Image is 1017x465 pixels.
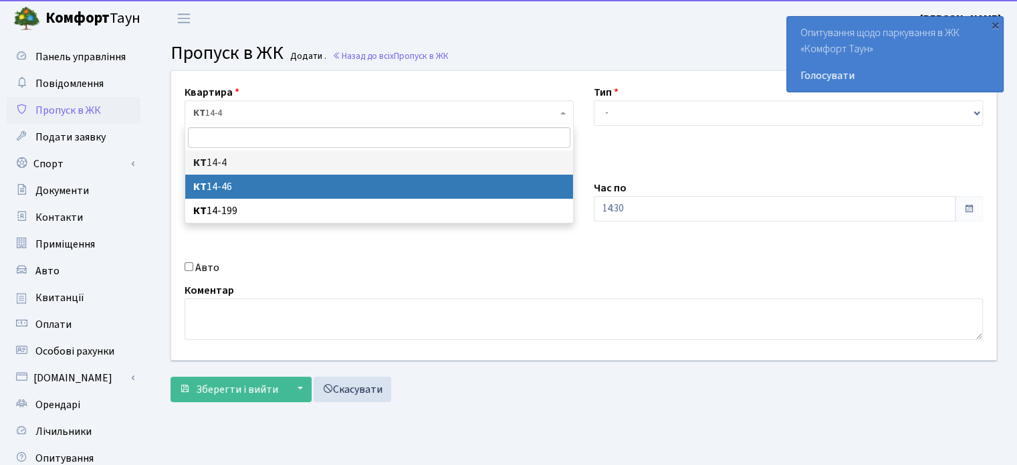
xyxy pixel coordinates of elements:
[185,151,573,175] li: 14-4
[35,397,80,412] span: Орендарі
[7,151,140,177] a: Спорт
[35,130,106,145] span: Подати заявку
[7,311,140,338] a: Оплати
[193,106,205,120] b: КТ
[800,68,990,84] a: Голосувати
[35,76,104,91] span: Повідомлення
[35,264,60,278] span: Авто
[314,377,391,402] a: Скасувати
[185,100,574,126] span: <b>КТ</b>&nbsp;&nbsp;&nbsp;&nbsp;14-4
[167,7,201,29] button: Переключити навігацію
[193,179,207,194] b: КТ
[35,344,114,359] span: Особові рахунки
[35,50,126,64] span: Панель управління
[193,106,557,120] span: <b>КТ</b>&nbsp;&nbsp;&nbsp;&nbsp;14-4
[594,180,627,196] label: Час по
[185,175,573,199] li: 14-46
[7,204,140,231] a: Контакти
[7,43,140,70] a: Панель управління
[7,365,140,391] a: [DOMAIN_NAME]
[185,84,239,100] label: Квартира
[193,203,207,218] b: КТ
[35,210,83,225] span: Контакти
[35,237,95,252] span: Приміщення
[7,391,140,418] a: Орендарі
[13,5,40,32] img: logo.png
[7,124,140,151] a: Подати заявку
[7,70,140,97] a: Повідомлення
[7,284,140,311] a: Квитанції
[7,177,140,204] a: Документи
[594,84,618,100] label: Тип
[171,377,287,402] button: Зберегти і вийти
[7,231,140,258] a: Приміщення
[45,7,140,30] span: Таун
[35,290,84,305] span: Квитанції
[394,50,449,62] span: Пропуск в ЖК
[288,51,326,62] small: Додати .
[7,258,140,284] a: Авто
[35,317,72,332] span: Оплати
[196,382,278,397] span: Зберегти і вийти
[193,155,207,170] b: КТ
[7,338,140,365] a: Особові рахунки
[35,103,101,118] span: Пропуск в ЖК
[195,260,219,276] label: Авто
[7,418,140,445] a: Лічильники
[35,183,89,198] span: Документи
[988,18,1002,31] div: ×
[185,282,234,298] label: Коментар
[35,424,92,439] span: Лічильники
[920,11,1001,27] a: [PERSON_NAME]
[332,50,449,62] a: Назад до всіхПропуск в ЖК
[45,7,110,29] b: Комфорт
[7,97,140,124] a: Пропуск в ЖК
[787,17,1003,92] div: Опитування щодо паркування в ЖК «Комфорт Таун»
[920,11,1001,26] b: [PERSON_NAME]
[185,199,573,223] li: 14-199
[171,39,284,66] span: Пропуск в ЖК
